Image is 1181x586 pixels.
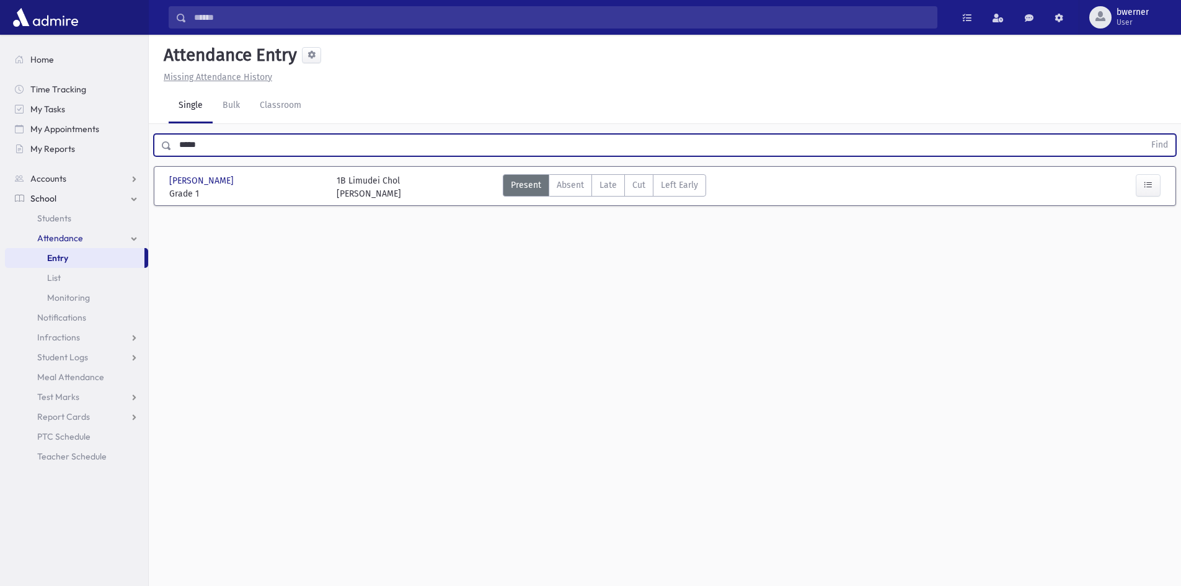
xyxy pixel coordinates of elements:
a: Report Cards [5,407,148,427]
a: Missing Attendance History [159,72,272,82]
a: My Reports [5,139,148,159]
a: My Tasks [5,99,148,119]
span: My Tasks [30,104,65,115]
div: 1B Limudei Chol [PERSON_NAME] [337,174,401,200]
span: [PERSON_NAME] [169,174,236,187]
a: Classroom [250,89,311,123]
a: Students [5,208,148,228]
a: Bulk [213,89,250,123]
a: Time Tracking [5,79,148,99]
a: Entry [5,248,144,268]
span: Home [30,54,54,65]
span: PTC Schedule [37,431,91,442]
span: Late [599,179,617,192]
a: Accounts [5,169,148,189]
span: Report Cards [37,411,90,422]
a: Single [169,89,213,123]
a: Attendance [5,228,148,248]
span: Absent [557,179,584,192]
a: List [5,268,148,288]
span: School [30,193,56,204]
a: Monitoring [5,288,148,308]
span: Time Tracking [30,84,86,95]
button: Find [1144,135,1175,156]
span: Test Marks [37,391,79,402]
a: Test Marks [5,387,148,407]
a: Infractions [5,327,148,347]
span: Students [37,213,71,224]
span: Meal Attendance [37,371,104,383]
span: Student Logs [37,352,88,363]
a: PTC Schedule [5,427,148,446]
span: User [1117,17,1149,27]
a: Notifications [5,308,148,327]
a: School [5,189,148,208]
span: Present [511,179,541,192]
a: Teacher Schedule [5,446,148,466]
h5: Attendance Entry [159,45,297,66]
span: Left Early [661,179,698,192]
span: List [47,272,61,283]
span: Accounts [30,173,66,184]
a: Student Logs [5,347,148,367]
span: Cut [632,179,645,192]
span: My Reports [30,143,75,154]
span: Attendance [37,233,83,244]
span: Infractions [37,332,80,343]
span: Monitoring [47,292,90,303]
span: Entry [47,252,68,264]
span: Notifications [37,312,86,323]
span: Grade 1 [169,187,324,200]
div: AttTypes [503,174,706,200]
span: Teacher Schedule [37,451,107,462]
img: AdmirePro [10,5,81,30]
a: Meal Attendance [5,367,148,387]
a: My Appointments [5,119,148,139]
u: Missing Attendance History [164,72,272,82]
span: bwerner [1117,7,1149,17]
a: Home [5,50,148,69]
span: My Appointments [30,123,99,135]
input: Search [187,6,937,29]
